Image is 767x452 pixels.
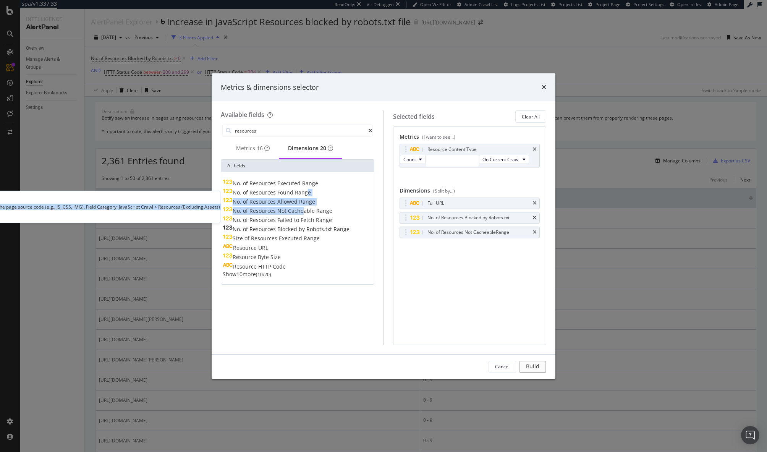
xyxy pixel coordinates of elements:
span: 20 [320,144,326,152]
div: times [542,83,546,92]
div: Metrics [400,133,540,144]
span: of [243,198,249,205]
div: Build [526,363,539,369]
span: Blocked [277,225,299,233]
div: No. of Resources Blocked by Robots.txttimes [400,212,540,224]
div: Clear All [522,113,540,120]
div: Selected fields [393,112,435,121]
div: All fields [221,160,374,172]
div: No. of Resources Not Cacheable Range [427,228,509,236]
span: Size [270,253,281,261]
div: Metrics [236,144,270,152]
div: brand label [257,144,263,152]
span: Range [304,235,320,242]
span: Cacheable [288,207,316,214]
div: Full URLtimes [400,198,540,209]
div: No. of Resources Not CacheableRangetimes [400,227,540,238]
span: Resources [249,207,277,214]
span: Allowed [277,198,299,205]
span: Range [295,189,311,196]
span: No. [233,180,243,187]
span: No. [233,198,243,205]
span: 16 [257,144,263,152]
span: Range [302,180,318,187]
span: Resources [251,235,279,242]
span: Resource [233,244,258,251]
span: Range [299,198,315,205]
span: Size [233,235,244,242]
div: (Split by...) [433,188,455,194]
div: Dimensions [288,144,333,152]
span: Code [273,263,286,270]
div: Resource Content Type [427,146,477,153]
div: (I want to see...) [422,134,455,140]
span: Range [316,216,332,224]
span: to [294,216,301,224]
span: of [243,225,249,233]
span: Byte [258,253,270,261]
span: of [243,207,249,214]
div: Full URL [427,199,444,207]
div: times [533,147,536,152]
span: No. [233,225,243,233]
span: Resources [249,225,277,233]
div: times [533,201,536,206]
span: Resources [249,198,277,205]
button: Count [400,155,426,164]
div: Available fields [221,110,264,119]
span: Range [333,225,350,233]
button: Clear All [515,110,546,123]
div: Cancel [495,363,510,370]
span: HTTP [258,263,273,270]
div: Resource Content TypetimesCountOn Current Crawl [400,144,540,167]
span: No. [233,216,243,224]
button: Cancel [489,361,516,373]
button: On Current Crawl [479,155,529,164]
span: Failed [277,216,294,224]
div: Open Intercom Messenger [741,426,759,444]
input: Search by field name [234,125,368,136]
span: Robots.txt [306,225,333,233]
span: by [299,225,306,233]
span: Not [277,207,288,214]
span: Range [316,207,332,214]
div: Metrics & dimensions selector [221,83,319,92]
span: On Current Crawl [482,156,519,163]
div: modal [212,73,555,379]
span: Show 10 more [223,271,256,278]
button: Build [519,361,546,373]
div: times [533,215,536,220]
div: No. of Resources Blocked by Robots.txt [427,214,510,222]
div: Dimensions [400,187,540,198]
span: of [244,235,251,242]
span: Resource [233,253,258,261]
span: of [243,216,249,224]
span: Executed [277,180,302,187]
span: No. [233,207,243,214]
span: Resources [249,189,277,196]
span: of [243,189,249,196]
span: Fetch [301,216,316,224]
span: Count [403,156,416,163]
span: ( 10 / 20 ) [256,271,271,278]
div: brand label [320,144,326,152]
span: Resources [249,216,277,224]
span: Found [277,189,295,196]
span: Resources [249,180,277,187]
span: No. [233,189,243,196]
span: Resource [233,263,258,270]
span: URL [258,244,268,251]
div: times [533,230,536,235]
span: Executed [279,235,304,242]
span: of [243,180,249,187]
